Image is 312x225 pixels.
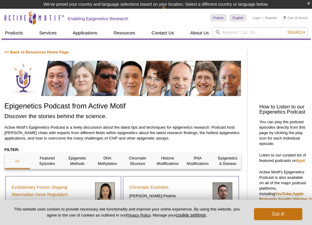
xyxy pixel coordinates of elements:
[65,156,90,166] p: Epigenetic Methods
[297,158,305,163] a: fyyd
[95,182,115,202] img: Emily Wong headshot
[230,14,246,21] a: English
[5,50,69,54] a: << Back to Resources Home Page
[125,156,150,166] p: Chromatin Structure
[259,119,308,146] p: You can play the podcast episodes directly from this page by clicking the play icon for each indi...
[68,16,128,21] h2: Enabling Epigenetics Research
[5,159,30,164] p: All
[5,147,20,152] strong: FILTER:
[278,197,292,201] a: Spotify
[283,16,286,19] img: Your Cart
[36,27,60,39] a: Services
[129,184,169,191] a: Chromatin Evolution
[287,30,305,35] span: Search
[259,104,308,115] h3: How to Listen to our Epigenetics Podcast
[210,14,227,21] a: France
[213,182,232,202] img: Arnau Sebe Pedros headshot
[34,156,60,166] p: Featured Episodes
[146,199,158,204] em: [DATE]
[259,169,308,218] p: Active Motif's Epigenetics Podcast is also available on all of the major podcast platforms, inclu...
[110,27,139,39] a: Resources
[129,199,208,204] p: Ep. 158 -
[285,30,307,35] button: Search
[215,156,241,166] p: Epigenetics & Disease
[69,27,101,39] a: Applications
[187,27,213,39] a: About Us
[283,16,294,20] a: Cart
[283,14,308,21] li: (0 items)
[5,125,241,141] p: Active Motif's Epigenetics Podcast is a lively discussion about the latest tips and techniques fo...
[155,156,181,166] p: Histone Modifications
[254,208,302,220] button: Got it!
[293,197,307,201] a: Stitcher
[5,112,241,120] h2: Discover the stories behind the science.
[275,191,291,196] a: YouTube
[5,61,241,96] img: Discover the stories behind the science.
[252,16,261,20] a: Login
[2,27,27,39] a: Products
[176,212,206,217] button: cookie settings
[95,156,120,166] p: DNA Methylation
[262,14,263,21] li: |
[185,156,211,166] p: RNA Modifications
[12,184,91,198] a: Evolutionary Forces Shaping Mammalian Gene Regulation
[265,16,277,20] a: Register
[5,102,241,111] h1: Epigenetics Podcast from Active Motif
[126,213,150,217] a: Privacy Policy
[129,193,208,199] p: [PERSON_NAME]-Pedrós
[213,27,308,37] input: Keyword, Cat. No.
[148,27,178,39] a: Contact Us
[259,153,308,163] p: Listen to our curated list of featured podcasts on .
[162,5,178,19] img: Change Here
[10,207,244,218] p: This website uses cookies to provide necessary site functionality and improve your online experie...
